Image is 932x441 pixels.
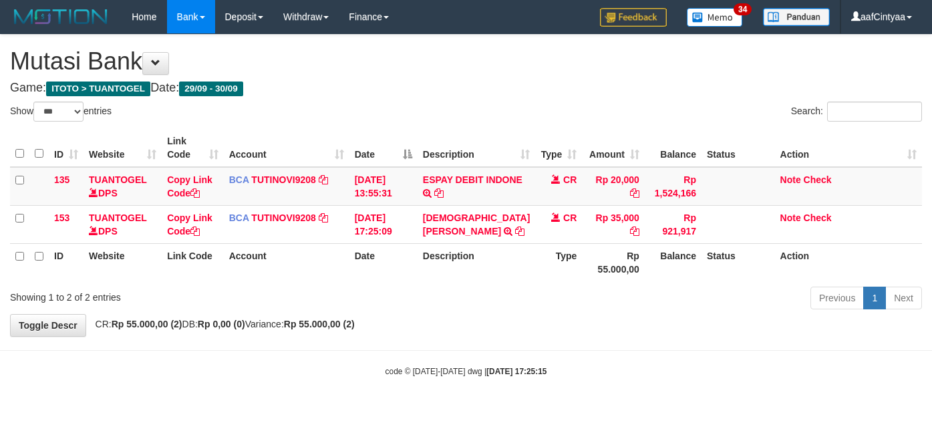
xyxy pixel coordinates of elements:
[84,167,162,206] td: DPS
[687,8,743,27] img: Button%20Memo.svg
[780,212,801,223] a: Note
[863,287,886,309] a: 1
[827,102,922,122] input: Search:
[229,212,249,223] span: BCA
[734,3,752,15] span: 34
[84,129,162,167] th: Website: activate to sort column ascending
[198,319,245,329] strong: Rp 0,00 (0)
[645,167,702,206] td: Rp 1,524,166
[434,188,444,198] a: Copy ESPAY DEBIT INDONE to clipboard
[418,129,535,167] th: Description: activate to sort column ascending
[112,319,182,329] strong: Rp 55.000,00 (2)
[535,243,582,281] th: Type
[162,243,224,281] th: Link Code
[33,102,84,122] select: Showentries
[515,226,524,237] a: Copy MUHAMMAD RAF to clipboard
[251,174,315,185] a: TUTINOVI9208
[582,243,645,281] th: Rp 55.000,00
[775,243,922,281] th: Action
[10,48,922,75] h1: Mutasi Bank
[349,205,418,243] td: [DATE] 17:25:09
[54,174,69,185] span: 135
[251,212,315,223] a: TUTINOVI9208
[84,205,162,243] td: DPS
[645,243,702,281] th: Balance
[582,205,645,243] td: Rp 35,000
[54,212,69,223] span: 153
[349,243,418,281] th: Date
[162,129,224,167] th: Link Code: activate to sort column ascending
[229,174,249,185] span: BCA
[89,319,355,329] span: CR: DB: Variance:
[563,174,577,185] span: CR
[349,129,418,167] th: Date: activate to sort column descending
[10,285,378,304] div: Showing 1 to 2 of 2 entries
[167,212,212,237] a: Copy Link Code
[535,129,582,167] th: Type: activate to sort column ascending
[645,205,702,243] td: Rp 921,917
[179,82,243,96] span: 29/09 - 30/09
[763,8,830,26] img: panduan.png
[630,188,639,198] a: Copy Rp 20,000 to clipboard
[89,212,147,223] a: TUANTOGEL
[84,243,162,281] th: Website
[810,287,864,309] a: Previous
[423,212,530,237] a: [DEMOGRAPHIC_DATA][PERSON_NAME]
[89,174,147,185] a: TUANTOGEL
[10,314,86,337] a: Toggle Descr
[49,129,84,167] th: ID: activate to sort column ascending
[702,243,775,281] th: Status
[224,129,349,167] th: Account: activate to sort column ascending
[423,174,522,185] a: ESPAY DEBIT INDONE
[284,319,355,329] strong: Rp 55.000,00 (2)
[885,287,922,309] a: Next
[804,174,832,185] a: Check
[10,102,112,122] label: Show entries
[582,129,645,167] th: Amount: activate to sort column ascending
[46,82,150,96] span: ITOTO > TUANTOGEL
[775,129,922,167] th: Action: activate to sort column ascending
[780,174,801,185] a: Note
[563,212,577,223] span: CR
[10,7,112,27] img: MOTION_logo.png
[10,82,922,95] h4: Game: Date:
[49,243,84,281] th: ID
[319,212,328,223] a: Copy TUTINOVI9208 to clipboard
[349,167,418,206] td: [DATE] 13:55:31
[486,367,547,376] strong: [DATE] 17:25:15
[385,367,547,376] small: code © [DATE]-[DATE] dwg |
[645,129,702,167] th: Balance
[319,174,328,185] a: Copy TUTINOVI9208 to clipboard
[418,243,535,281] th: Description
[630,226,639,237] a: Copy Rp 35,000 to clipboard
[582,167,645,206] td: Rp 20,000
[600,8,667,27] img: Feedback.jpg
[167,174,212,198] a: Copy Link Code
[702,129,775,167] th: Status
[224,243,349,281] th: Account
[804,212,832,223] a: Check
[791,102,922,122] label: Search:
